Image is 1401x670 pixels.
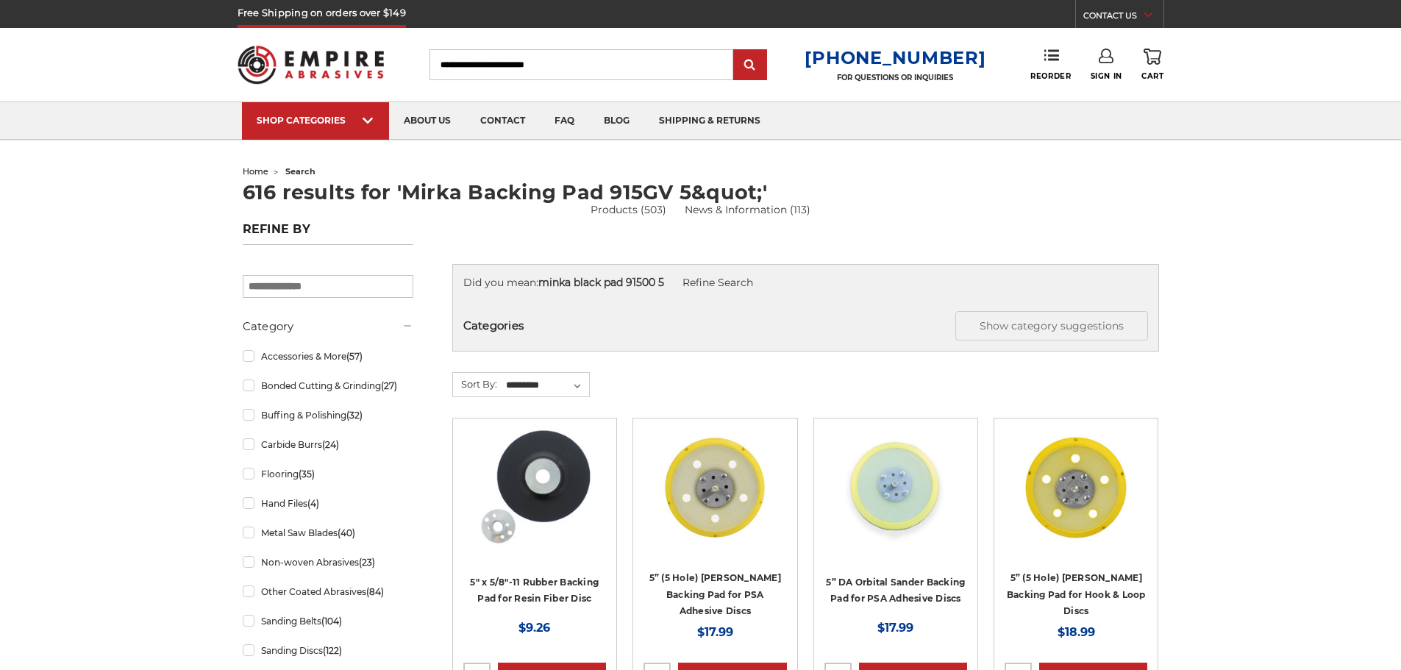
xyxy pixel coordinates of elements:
[1005,429,1147,571] a: 5” (5 Hole) DA Sander Backing Pad for Hook & Loop Discs
[837,429,955,546] img: 5” DA Orbital Sander Backing Pad for PSA Adhesive Discs
[463,275,1148,291] div: Did you mean:
[1025,473,1127,502] a: Quick view
[323,645,342,656] span: (122)
[243,549,413,575] a: Non-woven Abrasives(23)
[466,102,540,140] a: contact
[243,638,413,663] a: Sanding Discs(122)
[826,577,965,605] a: 5” DA Orbital Sander Backing Pad for PSA Adhesive Discs
[238,36,385,93] img: Empire Abrasives
[453,373,497,395] label: Sort By:
[285,166,316,177] span: search
[243,166,268,177] a: home
[243,182,1159,202] h1: 616 results for 'Mirka Backing Pad 915GV 5&quot;'
[307,498,319,509] span: (4)
[299,468,315,480] span: (35)
[955,311,1148,341] button: Show category suggestions
[504,374,589,396] select: Sort By:
[243,343,413,369] a: Accessories & More(57)
[1083,7,1163,28] a: CONTACT US
[664,473,766,502] a: Quick view
[735,51,765,80] input: Submit
[685,202,810,218] a: News & Information (113)
[644,429,786,571] a: 5” (5 Hole) DA Sander Backing Pad for PSA Adhesive Discs
[243,520,413,546] a: Metal Saw Blades(40)
[1141,71,1163,81] span: Cart
[257,115,374,126] div: SHOP CATEGORIES
[389,102,466,140] a: about us
[644,102,775,140] a: shipping & returns
[1091,71,1122,81] span: Sign In
[845,473,947,502] a: Quick view
[366,586,384,597] span: (84)
[243,491,413,516] a: Hand Files(4)
[518,621,550,635] span: $9.26
[243,608,413,634] a: Sanding Belts(104)
[824,429,967,571] a: 5” DA Orbital Sander Backing Pad for PSA Adhesive Discs
[682,276,753,289] a: Refine Search
[359,557,375,568] span: (23)
[243,402,413,428] a: Buffing & Polishing(32)
[243,579,413,605] a: Other Coated Abrasives(84)
[538,276,664,289] strong: minka black pad 91500 5
[591,202,666,218] a: Products (503)
[463,311,1148,341] h5: Categories
[243,432,413,457] a: Carbide Burrs(24)
[321,616,342,627] span: (104)
[346,410,363,421] span: (32)
[322,439,339,450] span: (24)
[805,73,985,82] p: FOR QUESTIONS OR INQUIRIES
[697,625,733,639] span: $17.99
[589,102,644,140] a: blog
[243,461,413,487] a: Flooring(35)
[463,429,606,571] a: 5 Inch Backing Pad for resin fiber disc with 5/8"-11 locking nut rubber
[877,621,913,635] span: $17.99
[243,222,413,245] h5: Refine by
[338,527,355,538] span: (40)
[1141,49,1163,81] a: Cart
[1058,625,1095,639] span: $18.99
[540,102,589,140] a: faq
[381,380,397,391] span: (27)
[649,572,781,616] a: 5” (5 Hole) [PERSON_NAME] Backing Pad for PSA Adhesive Discs
[470,577,599,605] a: 5" x 5/8"-11 Rubber Backing Pad for Resin Fiber Disc
[476,429,593,546] img: 5 Inch Backing Pad for resin fiber disc with 5/8"-11 locking nut rubber
[243,373,413,399] a: Bonded Cutting & Grinding(27)
[484,473,585,502] a: Quick view
[656,429,774,546] img: 5” (5 Hole) DA Sander Backing Pad for PSA Adhesive Discs
[346,351,363,362] span: (57)
[1030,71,1071,81] span: Reorder
[805,47,985,68] a: [PHONE_NUMBER]
[1007,572,1146,616] a: 5” (5 Hole) [PERSON_NAME] Backing Pad for Hook & Loop Discs
[243,318,413,335] h5: Category
[1017,429,1135,546] img: 5” (5 Hole) DA Sander Backing Pad for Hook & Loop Discs
[1030,49,1071,80] a: Reorder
